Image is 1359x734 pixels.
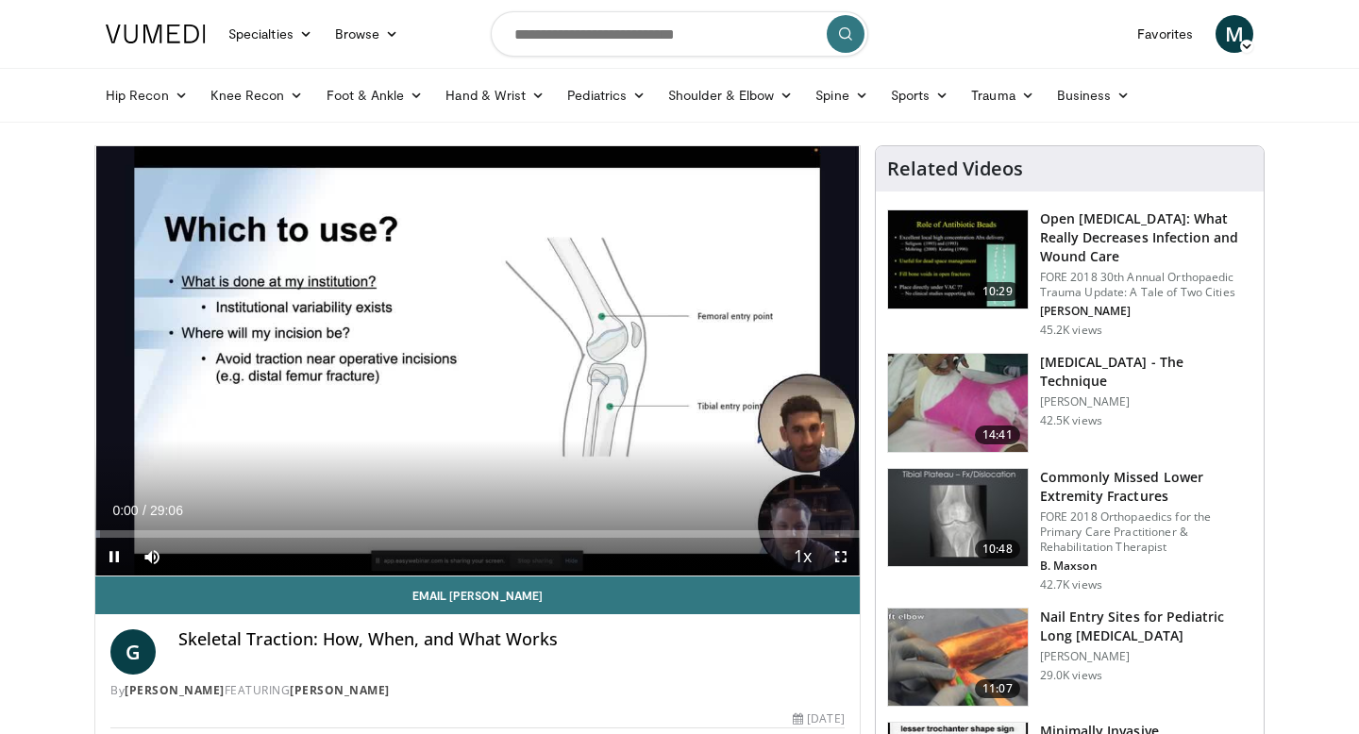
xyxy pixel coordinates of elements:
[887,353,1252,453] a: 14:41 [MEDICAL_DATA] - The Technique [PERSON_NAME] 42.5K views
[887,158,1023,180] h4: Related Videos
[793,710,844,727] div: [DATE]
[975,282,1020,301] span: 10:29
[217,15,324,53] a: Specialties
[491,11,868,57] input: Search topics, interventions
[887,608,1252,708] a: 11:07 Nail Entry Sites for Pediatric Long [MEDICAL_DATA] [PERSON_NAME] 29.0K views
[95,146,860,576] video-js: Video Player
[1040,270,1252,300] p: FORE 2018 30th Annual Orthopaedic Trauma Update: A Tale of Two Cities
[975,679,1020,698] span: 11:07
[1040,323,1102,338] p: 45.2K views
[95,538,133,576] button: Pause
[975,425,1020,444] span: 14:41
[556,76,657,114] a: Pediatrics
[150,503,183,518] span: 29:06
[199,76,315,114] a: Knee Recon
[1040,353,1252,391] h3: [MEDICAL_DATA] - The Technique
[110,629,156,675] a: G
[106,25,206,43] img: VuMedi Logo
[125,682,225,698] a: [PERSON_NAME]
[804,76,879,114] a: Spine
[880,76,961,114] a: Sports
[887,209,1252,338] a: 10:29 Open [MEDICAL_DATA]: What Really Decreases Infection and Wound Care FORE 2018 30th Annual O...
[324,15,411,53] a: Browse
[95,530,860,538] div: Progress Bar
[1126,15,1204,53] a: Favorites
[1046,76,1142,114] a: Business
[1040,649,1252,664] p: [PERSON_NAME]
[95,576,860,614] a: Email [PERSON_NAME]
[1040,608,1252,645] h3: Nail Entry Sites for Pediatric Long [MEDICAL_DATA]
[133,538,171,576] button: Mute
[822,538,860,576] button: Fullscreen
[888,609,1028,707] img: d5ySKFN8UhyXrjO34xMDoxOjA4MTsiGN_2.150x105_q85_crop-smart_upscale.jpg
[434,76,556,114] a: Hand & Wrist
[887,468,1252,592] a: 10:48 Commonly Missed Lower Extremity Fractures FORE 2018 Orthopaedics for the Primary Care Pract...
[888,210,1028,309] img: ded7be61-cdd8-40fc-98a3-de551fea390e.150x105_q85_crop-smart_upscale.jpg
[110,682,845,699] div: By FEATURING
[112,503,138,518] span: 0:00
[1040,413,1102,428] p: 42.5K views
[888,469,1028,567] img: 4aa379b6-386c-4fb5-93ee-de5617843a87.150x105_q85_crop-smart_upscale.jpg
[1040,468,1252,506] h3: Commonly Missed Lower Extremity Fractures
[178,629,845,650] h4: Skeletal Traction: How, When, and What Works
[1040,668,1102,683] p: 29.0K views
[1040,559,1252,574] p: B. Maxson
[1040,304,1252,319] p: [PERSON_NAME]
[315,76,435,114] a: Foot & Ankle
[290,682,390,698] a: [PERSON_NAME]
[657,76,804,114] a: Shoulder & Elbow
[784,538,822,576] button: Playback Rate
[94,76,199,114] a: Hip Recon
[1216,15,1253,53] a: M
[143,503,146,518] span: /
[975,540,1020,559] span: 10:48
[1040,209,1252,266] h3: Open [MEDICAL_DATA]: What Really Decreases Infection and Wound Care
[1040,394,1252,409] p: [PERSON_NAME]
[1040,509,1252,555] p: FORE 2018 Orthopaedics for the Primary Care Practitioner & Rehabilitation Therapist
[1040,577,1102,592] p: 42.7K views
[960,76,1046,114] a: Trauma
[888,354,1028,452] img: 316645_0003_1.png.150x105_q85_crop-smart_upscale.jpg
